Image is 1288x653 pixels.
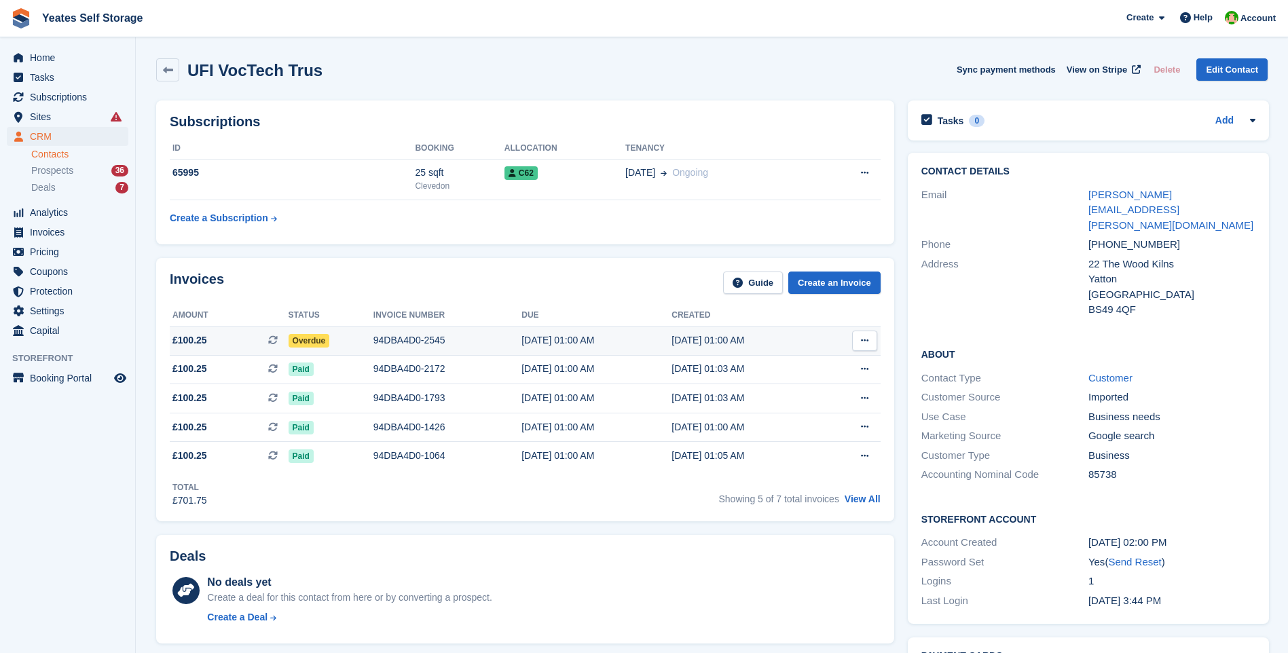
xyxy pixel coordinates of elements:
[504,166,538,180] span: C62
[1196,58,1268,81] a: Edit Contact
[921,574,1088,589] div: Logins
[1088,448,1255,464] div: Business
[921,187,1088,234] div: Email
[845,493,881,504] a: View All
[30,242,111,261] span: Pricing
[170,206,277,231] a: Create a Subscription
[1088,302,1255,318] div: BS49 4QF
[521,333,671,348] div: [DATE] 01:00 AM
[7,127,128,146] a: menu
[921,409,1088,425] div: Use Case
[671,362,822,376] div: [DATE] 01:03 AM
[1108,556,1161,567] a: Send Reset
[31,181,56,194] span: Deals
[172,362,207,376] span: £100.25
[1088,409,1255,425] div: Business needs
[1240,12,1276,25] span: Account
[172,420,207,434] span: £100.25
[207,610,492,624] a: Create a Deal
[30,321,111,340] span: Capital
[170,211,268,225] div: Create a Subscription
[1067,63,1127,77] span: View on Stripe
[921,428,1088,444] div: Marketing Source
[1215,113,1234,129] a: Add
[921,166,1255,177] h2: Contact Details
[671,449,822,463] div: [DATE] 01:05 AM
[12,352,135,365] span: Storefront
[7,369,128,388] a: menu
[30,203,111,222] span: Analytics
[1088,390,1255,405] div: Imported
[1126,11,1154,24] span: Create
[30,262,111,281] span: Coupons
[521,362,671,376] div: [DATE] 01:00 AM
[1088,574,1255,589] div: 1
[31,181,128,195] a: Deals 7
[625,166,655,180] span: [DATE]
[723,272,783,294] a: Guide
[1088,555,1255,570] div: Yes
[289,362,314,376] span: Paid
[921,371,1088,386] div: Contact Type
[504,138,625,160] th: Allocation
[207,610,268,624] div: Create a Deal
[1088,257,1255,272] div: 22 The Wood Kilns
[373,420,521,434] div: 94DBA4D0-1426
[172,481,207,493] div: Total
[7,203,128,222] a: menu
[172,493,207,508] div: £701.75
[1088,189,1253,231] a: [PERSON_NAME][EMAIL_ADDRESS][PERSON_NAME][DOMAIN_NAME]
[30,282,111,301] span: Protection
[37,7,149,29] a: Yeates Self Storage
[1194,11,1213,24] span: Help
[921,347,1255,360] h2: About
[11,8,31,29] img: stora-icon-8386f47178a22dfd0bd8f6a31ec36ba5ce8667c1dd55bd0f319d3a0aa187defe.svg
[30,127,111,146] span: CRM
[289,392,314,405] span: Paid
[521,449,671,463] div: [DATE] 01:00 AM
[30,68,111,87] span: Tasks
[7,282,128,301] a: menu
[373,305,521,326] th: Invoice number
[921,448,1088,464] div: Customer Type
[7,321,128,340] a: menu
[1088,272,1255,287] div: Yatton
[671,333,822,348] div: [DATE] 01:00 AM
[672,167,708,178] span: Ongoing
[7,107,128,126] a: menu
[30,223,111,242] span: Invoices
[415,166,504,180] div: 25 sqft
[31,164,73,177] span: Prospects
[111,165,128,176] div: 36
[788,272,881,294] a: Create an Invoice
[30,107,111,126] span: Sites
[30,369,111,388] span: Booking Portal
[921,390,1088,405] div: Customer Source
[7,262,128,281] a: menu
[1061,58,1143,81] a: View on Stripe
[1088,535,1255,551] div: [DATE] 02:00 PM
[187,61,323,79] h2: UFI VocTech Trus
[921,555,1088,570] div: Password Set
[31,148,128,161] a: Contacts
[1088,287,1255,303] div: [GEOGRAPHIC_DATA]
[30,48,111,67] span: Home
[115,182,128,193] div: 7
[172,333,207,348] span: £100.25
[373,362,521,376] div: 94DBA4D0-2172
[521,391,671,405] div: [DATE] 01:00 AM
[1088,237,1255,253] div: [PHONE_NUMBER]
[111,111,122,122] i: Smart entry sync failures have occurred
[373,391,521,405] div: 94DBA4D0-1793
[30,301,111,320] span: Settings
[415,180,504,192] div: Clevedon
[7,301,128,320] a: menu
[7,48,128,67] a: menu
[7,88,128,107] a: menu
[172,449,207,463] span: £100.25
[921,512,1255,525] h2: Storefront Account
[7,223,128,242] a: menu
[521,420,671,434] div: [DATE] 01:00 AM
[170,138,415,160] th: ID
[718,493,839,504] span: Showing 5 of 7 total invoices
